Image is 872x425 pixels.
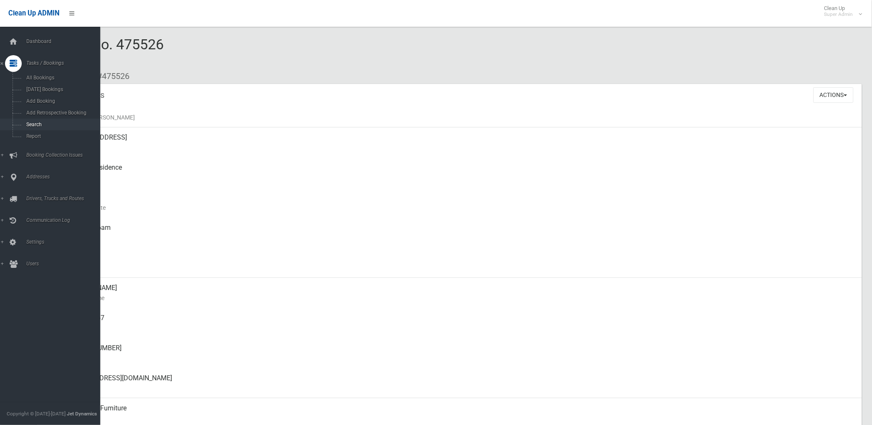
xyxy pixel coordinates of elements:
[67,293,855,303] small: Contact Name
[67,353,855,363] small: Landline
[24,196,107,201] span: Drivers, Trucks and Routes
[67,203,855,213] small: Collection Date
[24,261,107,267] span: Users
[67,112,855,122] small: Name of [PERSON_NAME]
[8,9,59,17] span: Clean Up ADMIN
[67,143,855,153] small: Address
[67,278,855,308] div: [PERSON_NAME]
[67,188,855,218] div: [DATE]
[24,174,107,180] span: Addresses
[67,248,855,278] div: [DATE]
[24,87,100,92] span: [DATE] Bookings
[24,122,100,127] span: Search
[24,133,100,139] span: Report
[820,5,862,18] span: Clean Up
[67,383,855,393] small: Email
[67,127,855,158] div: [STREET_ADDRESS]
[7,411,66,417] span: Copyright © [DATE]-[DATE]
[67,368,855,398] div: [EMAIL_ADDRESS][DOMAIN_NAME]
[67,173,855,183] small: Pickup Point
[24,239,107,245] span: Settings
[24,152,107,158] span: Booking Collection Issues
[24,60,107,66] span: Tasks / Bookings
[24,38,107,44] span: Dashboard
[24,110,100,116] span: Add Retrospective Booking
[37,368,862,398] a: [EMAIL_ADDRESS][DOMAIN_NAME]Email
[67,158,855,188] div: Front of Residence
[67,218,855,248] div: [DATE] 8:56am
[824,11,853,18] small: Super Admin
[67,411,97,417] strong: Jet Dynamics
[91,69,129,84] li: #475526
[814,87,854,103] button: Actions
[67,308,855,338] div: 0402108967
[24,98,100,104] span: Add Booking
[67,233,855,243] small: Collected At
[67,263,855,273] small: Zone
[67,323,855,333] small: Mobile
[67,338,855,368] div: [PHONE_NUMBER]
[37,36,164,69] span: Booking No. 475526
[24,217,107,223] span: Communication Log
[24,75,100,81] span: All Bookings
